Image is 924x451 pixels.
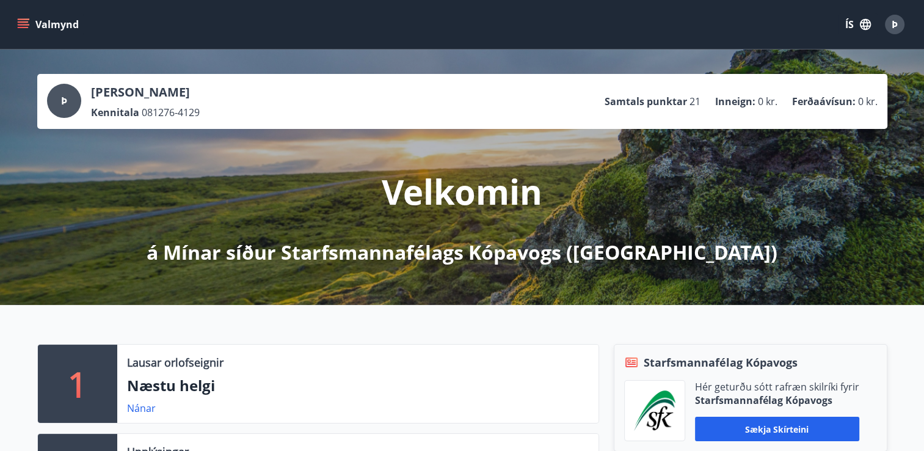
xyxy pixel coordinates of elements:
span: Þ [892,18,898,31]
button: Sækja skírteini [695,417,859,441]
p: Ferðaávísun : [792,95,856,108]
span: Þ [61,94,67,108]
p: Kennitala [91,106,139,119]
p: Næstu helgi [127,375,589,396]
p: Starfsmannafélag Kópavogs [695,394,859,407]
span: 0 kr. [758,95,777,108]
p: Velkomin [382,168,542,215]
p: Lausar orlofseignir [127,354,224,370]
img: x5MjQkxwhnYn6YREZUTEa9Q4KsBUeQdWGts9Dj4O.png [634,391,675,431]
p: Samtals punktar [605,95,687,108]
p: á Mínar síður Starfsmannafélags Kópavogs ([GEOGRAPHIC_DATA]) [147,239,777,266]
span: 0 kr. [858,95,878,108]
button: Þ [880,10,909,39]
button: ÍS [839,13,878,35]
span: 081276-4129 [142,106,200,119]
p: [PERSON_NAME] [91,84,200,101]
p: Hér geturðu sótt rafræn skilríki fyrir [695,380,859,394]
button: menu [15,13,84,35]
p: 1 [68,361,87,407]
span: 21 [689,95,700,108]
p: Inneign : [715,95,755,108]
a: Nánar [127,402,156,415]
span: Starfsmannafélag Kópavogs [644,354,798,370]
